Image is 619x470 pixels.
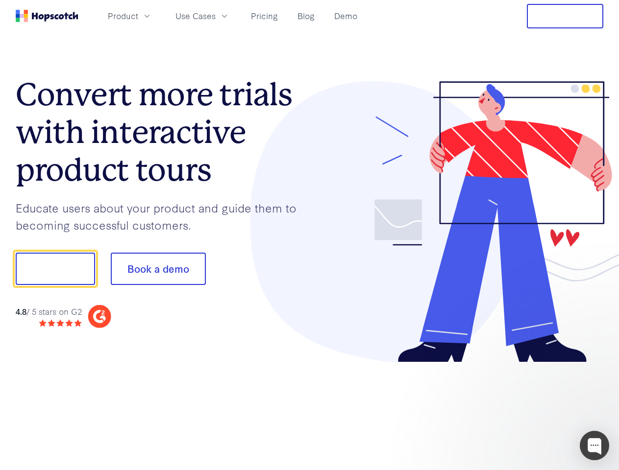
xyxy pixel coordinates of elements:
a: Home [16,10,78,22]
div: / 5 stars on G2 [16,305,82,318]
button: Use Cases [170,8,235,24]
button: Book a demo [111,253,206,285]
button: Product [102,8,158,24]
button: Free Trial [527,4,603,28]
h1: Convert more trials with interactive product tours [16,76,310,188]
a: Blog [294,8,319,24]
span: Use Cases [175,10,216,22]
strong: 4.8 [16,305,26,317]
a: Pricing [247,8,282,24]
p: Educate users about your product and guide them to becoming successful customers. [16,199,310,233]
button: Show me! [16,253,95,285]
span: Product [108,10,138,22]
a: Demo [330,8,361,24]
